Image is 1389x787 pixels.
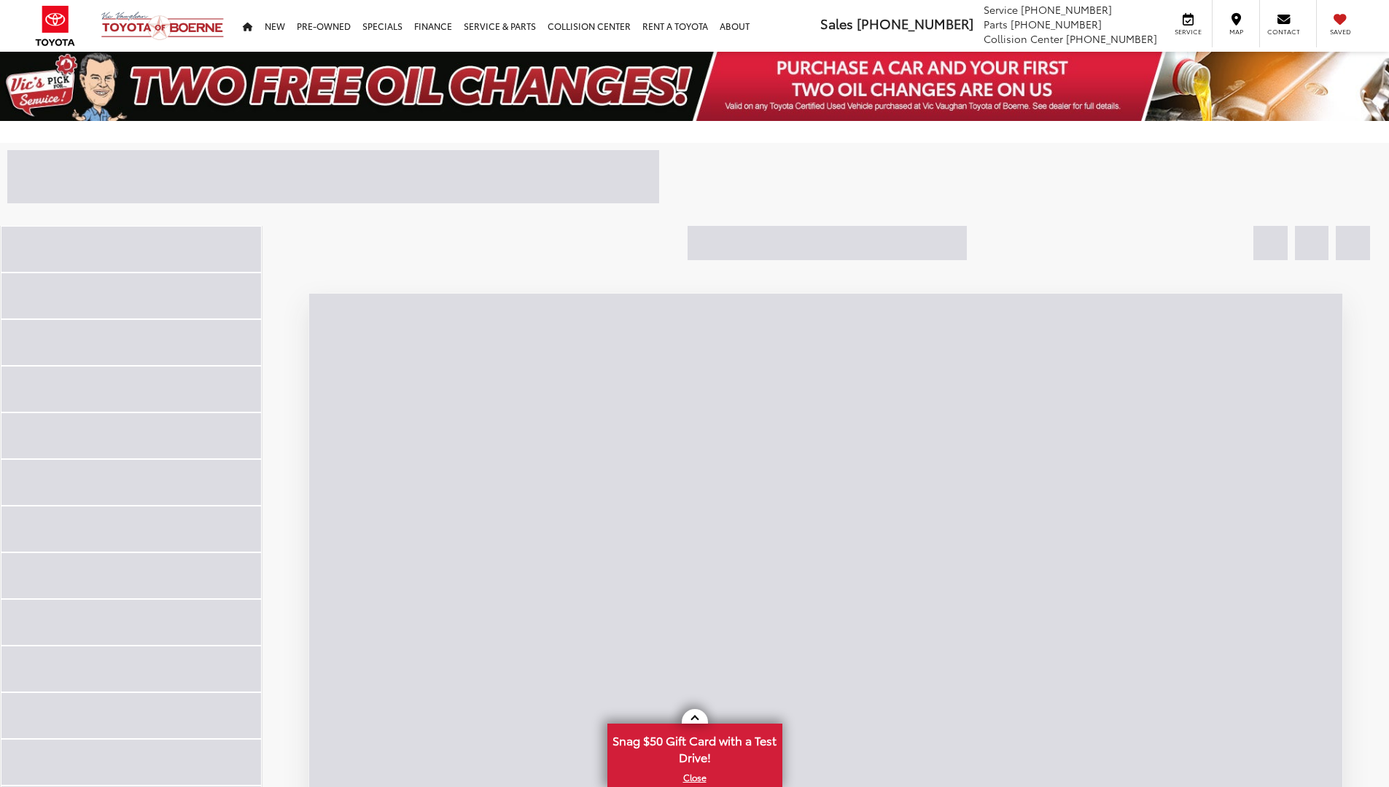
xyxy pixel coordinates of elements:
[984,17,1008,31] span: Parts
[820,14,853,33] span: Sales
[1021,2,1112,17] span: [PHONE_NUMBER]
[984,2,1018,17] span: Service
[1066,31,1157,46] span: [PHONE_NUMBER]
[609,725,781,770] span: Snag $50 Gift Card with a Test Drive!
[857,14,973,33] span: [PHONE_NUMBER]
[1011,17,1102,31] span: [PHONE_NUMBER]
[1172,27,1205,36] span: Service
[1267,27,1300,36] span: Contact
[1220,27,1252,36] span: Map
[101,11,225,41] img: Vic Vaughan Toyota of Boerne
[1324,27,1356,36] span: Saved
[984,31,1063,46] span: Collision Center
